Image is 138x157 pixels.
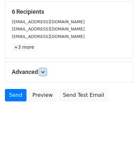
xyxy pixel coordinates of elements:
div: 聊天小工具 [105,126,138,157]
a: Send Test Email [59,89,108,101]
a: +3 more [12,43,36,51]
small: [EMAIL_ADDRESS][DOMAIN_NAME] [12,19,85,24]
small: [EMAIL_ADDRESS][DOMAIN_NAME] [12,34,85,39]
iframe: Chat Widget [105,126,138,157]
a: Preview [28,89,57,101]
small: [EMAIL_ADDRESS][DOMAIN_NAME] [12,26,85,31]
h5: Advanced [12,68,126,76]
h5: 6 Recipients [12,8,126,15]
a: Send [5,89,26,101]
